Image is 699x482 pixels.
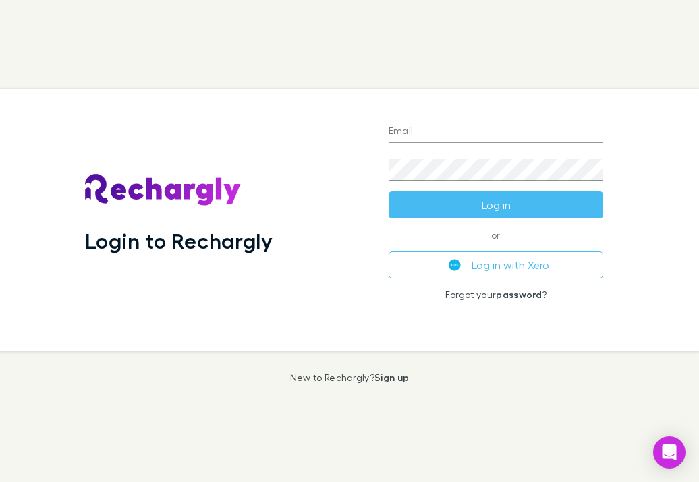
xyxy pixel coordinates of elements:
img: Xero's logo [449,259,461,271]
img: Rechargly's Logo [85,174,242,206]
a: password [496,289,542,300]
div: Open Intercom Messenger [653,436,686,469]
p: New to Rechargly? [290,372,410,383]
p: Forgot your ? [389,289,604,300]
button: Log in [389,191,604,218]
h1: Login to Rechargly [85,228,273,253]
a: Sign up [374,371,409,383]
button: Log in with Xero [389,251,604,278]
